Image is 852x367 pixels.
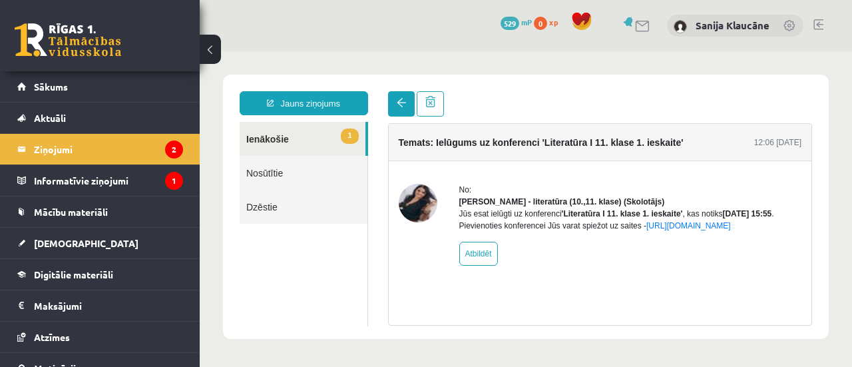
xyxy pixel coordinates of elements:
[34,268,113,280] span: Digitālie materiāli
[141,77,158,93] span: 1
[260,133,602,145] div: No:
[549,17,558,27] span: xp
[40,105,168,139] a: Nosūtītie
[362,158,483,167] b: 'Literatūra I 11. klase 1. ieskaite'
[165,172,183,190] i: 1
[501,17,532,27] a: 529 mP
[199,133,238,171] img: Samanta Balode - literatūra (10.,11. klase)
[17,322,183,352] a: Atzīmes
[34,112,66,124] span: Aktuāli
[260,190,298,214] a: Atbildēt
[260,157,602,181] div: Jūs esat ielūgti uz konferenci , kas notiks . Pievienoties konferencei Jūs varat spiežot uz saites -
[34,290,183,321] legend: Maksājumi
[534,17,564,27] a: 0 xp
[17,71,183,102] a: Sākums
[260,146,465,155] strong: [PERSON_NAME] - literatūra (10.,11. klase) (Skolotājs)
[534,17,547,30] span: 0
[674,20,687,33] img: Sanija Klaucāne
[40,40,168,64] a: Jauns ziņojums
[501,17,519,30] span: 529
[521,17,532,27] span: mP
[15,23,121,57] a: Rīgas 1. Tālmācības vidusskola
[17,290,183,321] a: Maksājumi
[40,71,166,105] a: 1Ienākošie
[554,85,602,97] div: 12:06 [DATE]
[34,81,68,93] span: Sākums
[17,103,183,133] a: Aktuāli
[17,134,183,165] a: Ziņojumi2
[696,19,769,32] a: Sanija Klaucāne
[34,165,183,196] legend: Informatīvie ziņojumi
[447,170,531,179] a: [URL][DOMAIN_NAME]
[523,158,572,167] b: [DATE] 15:55
[199,86,484,97] h4: Temats: Ielūgums uz konferenci 'Literatūra I 11. klase 1. ieskaite'
[17,165,183,196] a: Informatīvie ziņojumi1
[17,228,183,258] a: [DEMOGRAPHIC_DATA]
[34,331,70,343] span: Atzīmes
[34,237,138,249] span: [DEMOGRAPHIC_DATA]
[40,139,168,173] a: Dzēstie
[165,141,183,159] i: 2
[34,206,108,218] span: Mācību materiāli
[34,134,183,165] legend: Ziņojumi
[17,259,183,290] a: Digitālie materiāli
[17,196,183,227] a: Mācību materiāli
